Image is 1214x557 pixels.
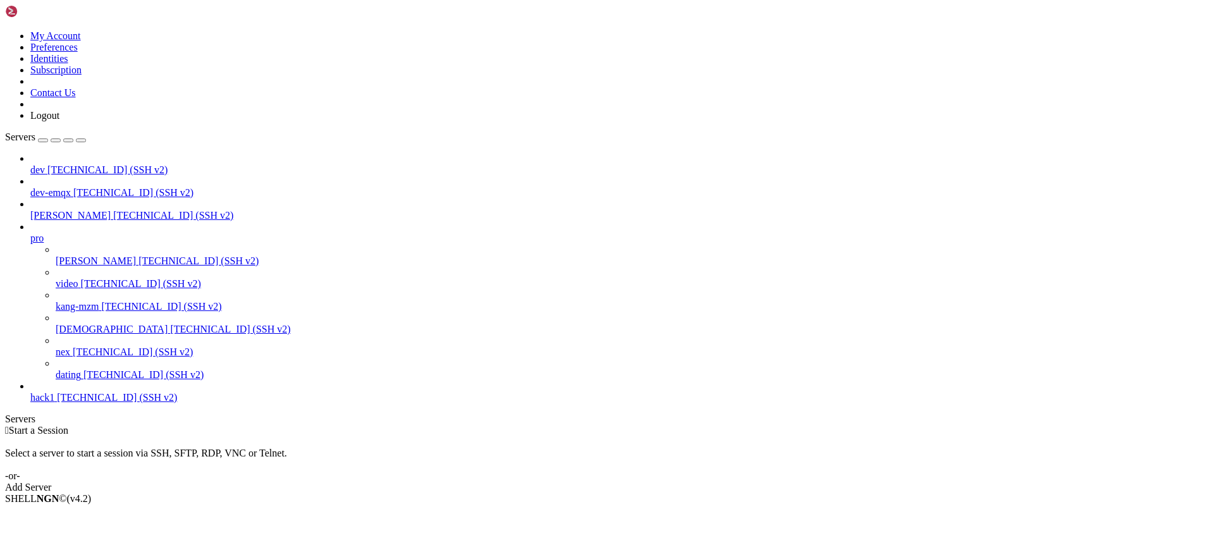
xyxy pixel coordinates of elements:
[101,301,221,312] span: [TECHNICAL_ID] (SSH v2)
[30,87,76,98] a: Contact Us
[5,132,86,142] a: Servers
[56,369,1209,381] a: dating [TECHNICAL_ID] (SSH v2)
[56,267,1209,290] li: video [TECHNICAL_ID] (SSH v2)
[56,278,1209,290] a: video [TECHNICAL_ID] (SSH v2)
[56,324,1209,335] a: [DEMOGRAPHIC_DATA] [TECHNICAL_ID] (SSH v2)
[30,187,71,198] span: dev-emqx
[30,187,1209,199] a: dev-emqx [TECHNICAL_ID] (SSH v2)
[30,210,111,221] span: [PERSON_NAME]
[56,369,81,380] span: dating
[67,493,92,504] span: 4.2.0
[5,493,91,504] span: SHELL ©
[56,324,168,334] span: [DEMOGRAPHIC_DATA]
[83,369,204,380] span: [TECHNICAL_ID] (SSH v2)
[56,301,99,312] span: kang-mzm
[56,312,1209,335] li: [DEMOGRAPHIC_DATA] [TECHNICAL_ID] (SSH v2)
[47,164,168,175] span: [TECHNICAL_ID] (SSH v2)
[30,210,1209,221] a: [PERSON_NAME] [TECHNICAL_ID] (SSH v2)
[37,493,59,504] b: NGN
[56,358,1209,381] li: dating [TECHNICAL_ID] (SSH v2)
[30,392,1209,403] a: hack1 [TECHNICAL_ID] (SSH v2)
[73,187,193,198] span: [TECHNICAL_ID] (SSH v2)
[57,392,177,403] span: [TECHNICAL_ID] (SSH v2)
[56,346,1209,358] a: nex [TECHNICAL_ID] (SSH v2)
[30,233,1209,244] a: pro
[56,301,1209,312] a: kang-mzm [TECHNICAL_ID] (SSH v2)
[30,199,1209,221] li: [PERSON_NAME] [TECHNICAL_ID] (SSH v2)
[56,278,78,289] span: video
[30,164,45,175] span: dev
[30,221,1209,381] li: pro
[56,255,136,266] span: [PERSON_NAME]
[30,30,81,41] a: My Account
[138,255,259,266] span: [TECHNICAL_ID] (SSH v2)
[30,164,1209,176] a: dev [TECHNICAL_ID] (SSH v2)
[56,290,1209,312] li: kang-mzm [TECHNICAL_ID] (SSH v2)
[5,482,1209,493] div: Add Server
[30,64,82,75] a: Subscription
[30,233,44,243] span: pro
[9,425,68,436] span: Start a Session
[30,110,59,121] a: Logout
[5,425,9,436] span: 
[81,278,201,289] span: [TECHNICAL_ID] (SSH v2)
[30,42,78,52] a: Preferences
[113,210,233,221] span: [TECHNICAL_ID] (SSH v2)
[5,436,1209,482] div: Select a server to start a session via SSH, SFTP, RDP, VNC or Telnet. -or-
[30,53,68,64] a: Identities
[73,346,193,357] span: [TECHNICAL_ID] (SSH v2)
[56,255,1209,267] a: [PERSON_NAME] [TECHNICAL_ID] (SSH v2)
[56,244,1209,267] li: [PERSON_NAME] [TECHNICAL_ID] (SSH v2)
[56,335,1209,358] li: nex [TECHNICAL_ID] (SSH v2)
[30,153,1209,176] li: dev [TECHNICAL_ID] (SSH v2)
[5,413,1209,425] div: Servers
[170,324,290,334] span: [TECHNICAL_ID] (SSH v2)
[5,5,78,18] img: Shellngn
[56,346,70,357] span: nex
[30,381,1209,403] li: hack1 [TECHNICAL_ID] (SSH v2)
[5,132,35,142] span: Servers
[30,392,54,403] span: hack1
[30,176,1209,199] li: dev-emqx [TECHNICAL_ID] (SSH v2)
